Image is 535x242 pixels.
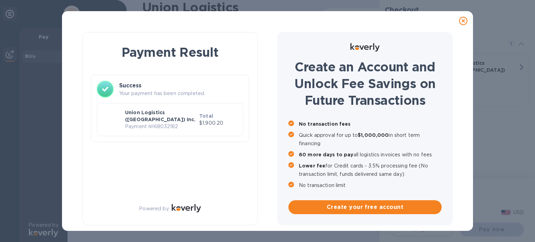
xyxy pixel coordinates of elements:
[299,163,325,169] b: Lower fee
[119,90,243,97] p: Your payment has been completed.
[294,203,436,211] span: Create your free account
[358,132,389,138] b: $1,000,000
[299,131,442,148] p: Quick approval for up to in short term financing
[199,119,237,127] p: $1,900.20
[299,150,442,159] p: all logistics invoices with no fees
[350,43,380,52] img: Logo
[94,44,246,61] h1: Payment Result
[125,109,196,123] p: Union Logistics ([GEOGRAPHIC_DATA]) Inc.
[299,181,442,189] p: No transaction limit
[119,81,243,90] h3: Success
[172,204,201,212] img: Logo
[288,200,442,214] button: Create your free account
[139,205,169,212] p: Powered by
[199,113,213,119] b: Total
[299,152,354,157] b: 60 more days to pay
[288,58,442,109] h1: Create an Account and Unlock Fee Savings on Future Transactions
[299,162,442,178] p: for Credit cards - 3.5% processing fee (No transaction limit, funds delivered same day)
[125,123,196,130] p: Payment № 68032182
[299,121,351,127] b: No transaction fees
